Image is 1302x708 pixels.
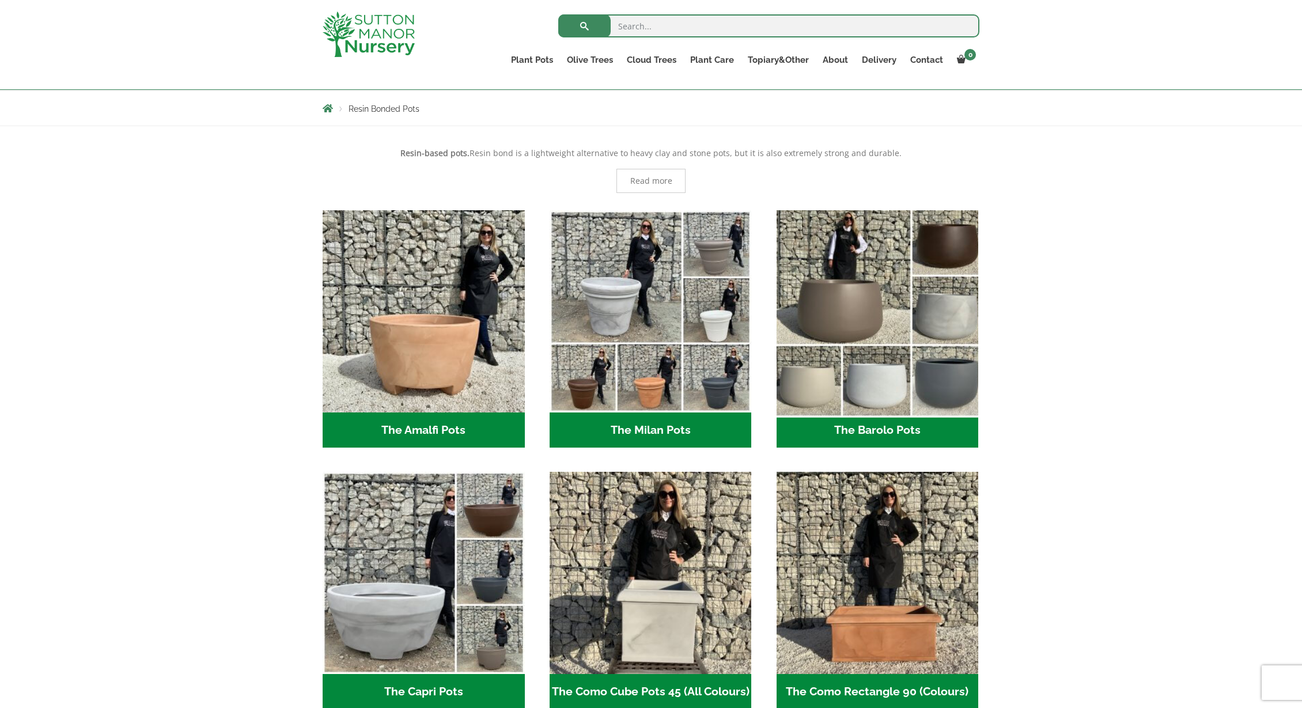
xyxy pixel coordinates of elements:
[323,12,415,57] img: logo
[323,104,979,113] nav: Breadcrumbs
[323,472,525,674] img: The Capri Pots
[400,147,470,158] strong: Resin-based pots.
[349,104,419,113] span: Resin Bonded Pots
[550,472,752,674] img: The Como Cube Pots 45 (All Colours)
[620,52,683,68] a: Cloud Trees
[323,210,525,448] a: Visit product category The Amalfi Pots
[550,210,752,412] img: The Milan Pots
[855,52,903,68] a: Delivery
[550,412,752,448] h2: The Milan Pots
[777,472,979,674] img: The Como Rectangle 90 (Colours)
[950,52,979,68] a: 0
[903,52,950,68] a: Contact
[630,177,672,185] span: Read more
[771,205,983,417] img: The Barolo Pots
[964,49,976,60] span: 0
[777,412,979,448] h2: The Barolo Pots
[560,52,620,68] a: Olive Trees
[777,210,979,448] a: Visit product category The Barolo Pots
[504,52,560,68] a: Plant Pots
[558,14,979,37] input: Search...
[323,412,525,448] h2: The Amalfi Pots
[323,146,979,160] p: Resin bond is a lightweight alternative to heavy clay and stone pots, but it is also extremely st...
[741,52,816,68] a: Topiary&Other
[550,210,752,448] a: Visit product category The Milan Pots
[683,52,741,68] a: Plant Care
[323,210,525,412] img: The Amalfi Pots
[816,52,855,68] a: About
